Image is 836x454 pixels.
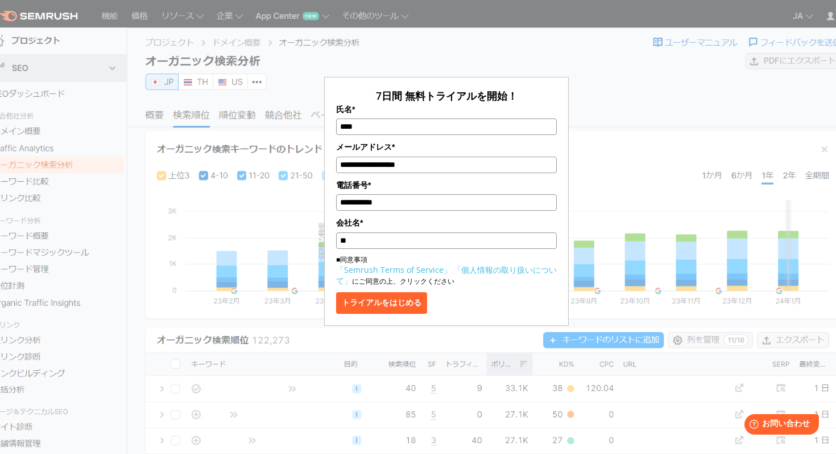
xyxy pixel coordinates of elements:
[336,179,557,191] label: 電話番号*
[336,292,427,314] button: トライアルをはじめる
[336,141,557,153] label: メールアドレス*
[336,255,557,287] p: ■同意事項 にご同意の上、クリックください
[376,89,518,103] span: 7日間 無料トライアルを開始！
[735,410,823,441] iframe: Help widget launcher
[336,264,452,275] a: 「Semrush Terms of Service」
[336,264,557,286] a: 「個人情報の取り扱いについて」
